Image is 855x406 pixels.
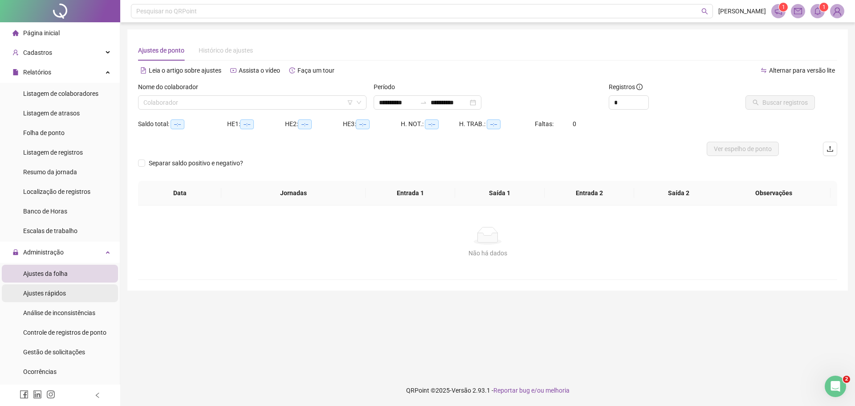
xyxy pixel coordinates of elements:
[240,119,254,129] span: --:--
[782,4,785,10] span: 1
[745,95,815,110] button: Buscar registros
[774,7,782,15] span: notification
[23,110,80,117] span: Listagem de atrasos
[724,188,823,198] span: Observações
[138,181,221,205] th: Data
[12,69,19,75] span: file
[825,376,846,397] iframe: Intercom live chat
[239,67,280,74] span: Assista o vídeo
[609,82,643,92] span: Registros
[23,69,51,76] span: Relatórios
[285,119,343,129] div: HE 2:
[138,47,184,54] span: Ajustes de ponto
[23,90,98,97] span: Listagem de colaboradores
[545,181,634,205] th: Entrada 2
[23,227,77,234] span: Escalas de trabalho
[23,149,83,156] span: Listagem de registros
[822,4,826,10] span: 1
[420,99,427,106] span: swap-right
[356,119,370,129] span: --:--
[23,168,77,176] span: Resumo da jornada
[140,67,147,74] span: file-text
[819,3,828,12] sup: 1
[23,49,52,56] span: Cadastros
[289,67,295,74] span: history
[23,368,57,375] span: Ocorrências
[23,188,90,195] span: Localização de registros
[23,249,64,256] span: Administração
[297,67,334,74] span: Faça um tour
[230,67,236,74] span: youtube
[23,270,68,277] span: Ajustes da folha
[761,67,767,74] span: swap
[831,4,844,18] img: 89628
[459,119,535,129] div: H. TRAB.:
[138,82,204,92] label: Nome do colaborador
[23,329,106,336] span: Controle de registros de ponto
[634,181,724,205] th: Saída 2
[227,119,285,129] div: HE 1:
[149,67,221,74] span: Leia o artigo sobre ajustes
[199,47,253,54] span: Histórico de ajustes
[23,129,65,136] span: Folha de ponto
[23,290,66,297] span: Ajustes rápidos
[794,7,802,15] span: mail
[94,392,101,398] span: left
[826,145,834,152] span: upload
[374,82,401,92] label: Período
[23,309,95,316] span: Análise de inconsistências
[356,100,362,105] span: down
[23,29,60,37] span: Página inicial
[701,8,708,15] span: search
[814,7,822,15] span: bell
[366,181,455,205] th: Entrada 1
[46,390,55,399] span: instagram
[33,390,42,399] span: linkedin
[12,30,19,36] span: home
[769,67,835,74] span: Alternar para versão lite
[717,181,831,205] th: Observações
[171,119,184,129] span: --:--
[23,349,85,356] span: Gestão de solicitações
[343,119,401,129] div: HE 3:
[23,208,67,215] span: Banco de Horas
[347,100,353,105] span: filter
[843,376,850,383] span: 2
[145,158,247,168] span: Separar saldo positivo e negativo?
[573,120,576,127] span: 0
[12,49,19,56] span: user-add
[707,142,779,156] button: Ver espelho de ponto
[20,390,28,399] span: facebook
[493,387,570,394] span: Reportar bug e/ou melhoria
[298,119,312,129] span: --:--
[149,248,826,258] div: Não há dados
[455,181,545,205] th: Saída 1
[535,120,555,127] span: Faltas:
[401,119,459,129] div: H. NOT.:
[120,375,855,406] footer: QRPoint © 2025 - 2.93.1 -
[221,181,366,205] th: Jornadas
[487,119,501,129] span: --:--
[718,6,766,16] span: [PERSON_NAME]
[138,119,227,129] div: Saldo total:
[636,84,643,90] span: info-circle
[452,387,471,394] span: Versão
[12,249,19,255] span: lock
[425,119,439,129] span: --:--
[779,3,788,12] sup: 1
[420,99,427,106] span: to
